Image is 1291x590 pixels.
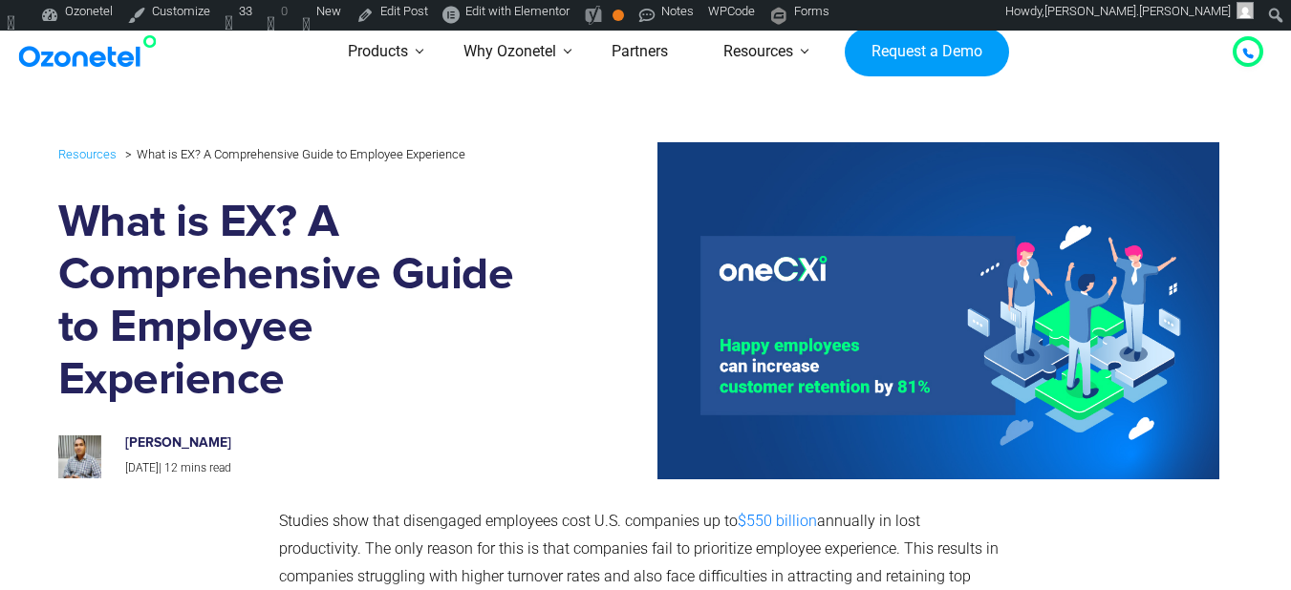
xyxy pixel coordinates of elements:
a: Partners [584,18,696,86]
span: 12 [164,461,178,474]
div: OK [613,10,624,21]
span: [DATE] [125,461,159,474]
img: prashanth-kancherla_avatar-200x200.jpeg [58,435,101,478]
a: Resources [58,143,117,165]
span: mins read [181,461,231,474]
span: Edit with Elementor [465,4,570,18]
a: $550 billion [738,512,817,530]
h1: What is EX? A Comprehensive Guide to Employee Experience [58,197,549,407]
span: [PERSON_NAME].[PERSON_NAME] [1044,4,1231,18]
a: Resources [696,18,821,86]
a: Products [320,18,436,86]
span: Studies show that disengaged employees cost U.S. companies up to [279,512,738,530]
li: What is EX? A Comprehensive Guide to Employee Experience [120,142,465,166]
h6: [PERSON_NAME] [125,435,528,452]
a: Request a Demo [845,28,1008,77]
img: what is employee experience [562,142,1219,479]
a: Why Ozonetel [436,18,584,86]
p: | [125,458,528,479]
